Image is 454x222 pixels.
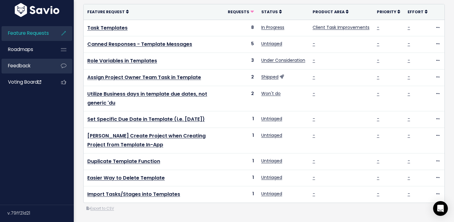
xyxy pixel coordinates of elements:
[87,174,165,181] a: Easier Way to Delete Template
[86,206,114,211] a: Export to CSV
[408,24,410,30] a: -
[313,57,315,63] a: -
[8,30,49,36] span: Feature Requests
[313,132,315,138] a: -
[313,9,345,14] span: Product Area
[224,170,258,186] td: 1
[408,41,410,47] a: -
[87,9,125,14] span: Feature Request
[313,158,315,164] a: -
[261,9,282,15] a: Status
[261,132,282,138] a: Untriaged
[377,174,379,180] a: -
[261,24,284,30] a: In Progress
[313,116,315,122] a: -
[2,75,51,89] a: Voting Board
[224,153,258,170] td: 1
[408,9,424,14] span: Effort
[228,9,254,15] a: Requests
[7,205,74,221] div: v.79ff21d21
[13,3,61,17] img: logo-white.9d6f32f41409.svg
[313,174,315,180] a: -
[261,74,278,80] a: Shipped
[408,90,410,97] a: -
[377,74,379,80] a: -
[377,90,379,97] a: -
[87,90,207,106] a: Utilize Business days in template due dates, not generic 'du
[224,36,258,53] td: 5
[261,41,282,47] a: Untriaged
[87,57,157,64] a: Role Variables in Templates
[313,74,315,80] a: -
[261,116,282,122] a: Untriaged
[377,24,379,30] a: -
[261,174,282,180] a: Untriaged
[8,46,33,53] span: Roadmaps
[377,9,396,14] span: Priority
[433,201,448,216] div: Open Intercom Messenger
[224,86,258,111] td: 2
[2,26,51,40] a: Feature Requests
[8,62,30,69] span: Feedback
[87,9,129,15] a: Feature Request
[313,191,315,197] a: -
[408,174,410,180] a: -
[224,53,258,69] td: 3
[261,9,278,14] span: Status
[261,57,305,63] a: Under Consideration
[408,57,410,63] a: -
[377,191,379,197] a: -
[8,79,41,85] span: Voting Board
[377,9,400,15] a: Priority
[377,41,379,47] a: -
[377,57,379,63] a: -
[2,59,51,73] a: Feedback
[408,132,410,138] a: -
[261,90,281,97] a: Won't do
[224,111,258,128] td: 1
[87,158,160,165] a: Duplicate Template Function
[87,116,205,123] a: Set Specific Due Date in Template (i.e. [DATE])
[377,158,379,164] a: -
[87,74,201,81] a: Assign Project Owner Team Task in Template
[313,41,315,47] a: -
[377,132,379,138] a: -
[313,24,369,30] a: Client Task Improvements
[228,9,249,14] span: Requests
[224,20,258,36] td: 8
[87,24,128,31] a: Task Templates
[87,132,206,148] a: [PERSON_NAME] Create Project when Creating Project from Template In-App
[87,41,192,48] a: Canned Responses - Template Messages
[261,158,282,164] a: Untriaged
[224,128,258,153] td: 1
[408,74,410,80] a: -
[408,158,410,164] a: -
[261,191,282,197] a: Untriaged
[2,42,51,57] a: Roadmaps
[408,191,410,197] a: -
[408,9,428,15] a: Effort
[87,191,180,198] a: Import Tasks/Stages into Templates
[377,116,379,122] a: -
[313,9,349,15] a: Product Area
[408,116,410,122] a: -
[224,186,258,203] td: 1
[224,69,258,86] td: 2
[313,90,315,97] a: -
